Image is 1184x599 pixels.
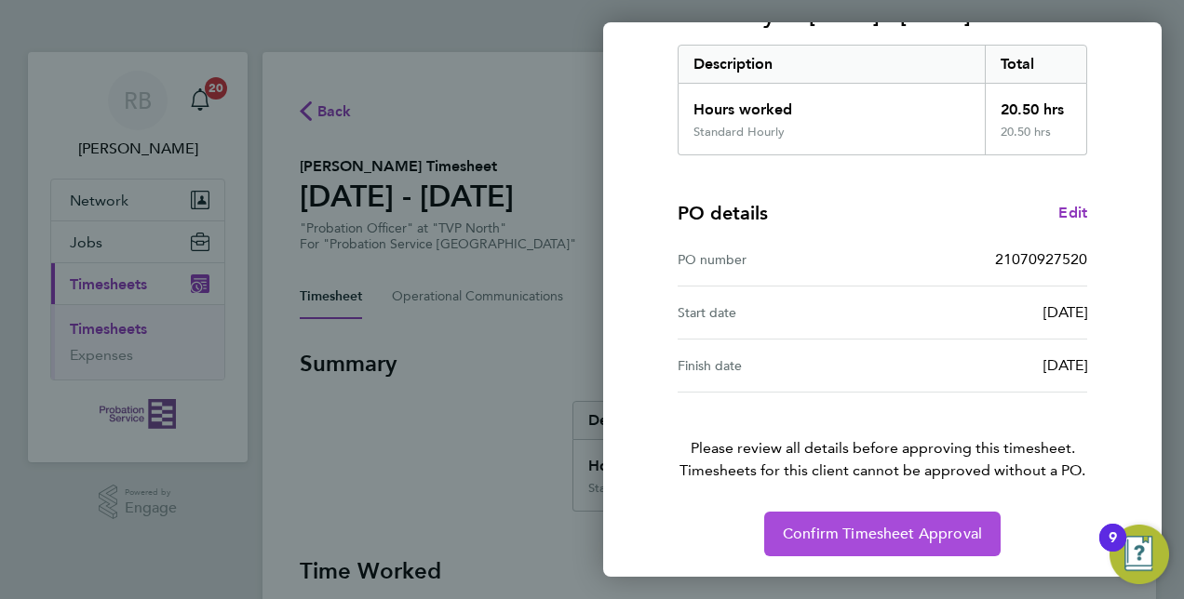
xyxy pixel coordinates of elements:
div: Start date [678,301,882,324]
div: Summary of 22 - 28 Sep 2025 [678,45,1087,155]
a: Edit [1058,202,1087,224]
div: Standard Hourly [693,125,785,140]
div: [DATE] [882,301,1087,324]
button: Open Resource Center, 9 new notifications [1110,525,1169,584]
div: PO number [678,248,882,271]
span: Confirm Timesheet Approval [783,525,982,543]
div: [DATE] [882,354,1087,377]
div: Finish date [678,354,882,377]
span: Edit [1058,204,1087,221]
div: 20.50 hrs [985,125,1087,154]
div: 9 [1109,538,1117,562]
div: Total [985,46,1087,83]
span: 21070927520 [995,250,1087,268]
button: Confirm Timesheet Approval [764,512,1001,556]
div: 20.50 hrs [985,84,1087,125]
p: Please review all details before approving this timesheet. [655,393,1110,482]
div: Hours worked [679,84,985,125]
div: Description [679,46,985,83]
span: Timesheets for this client cannot be approved without a PO. [655,459,1110,482]
h4: PO details [678,200,768,226]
